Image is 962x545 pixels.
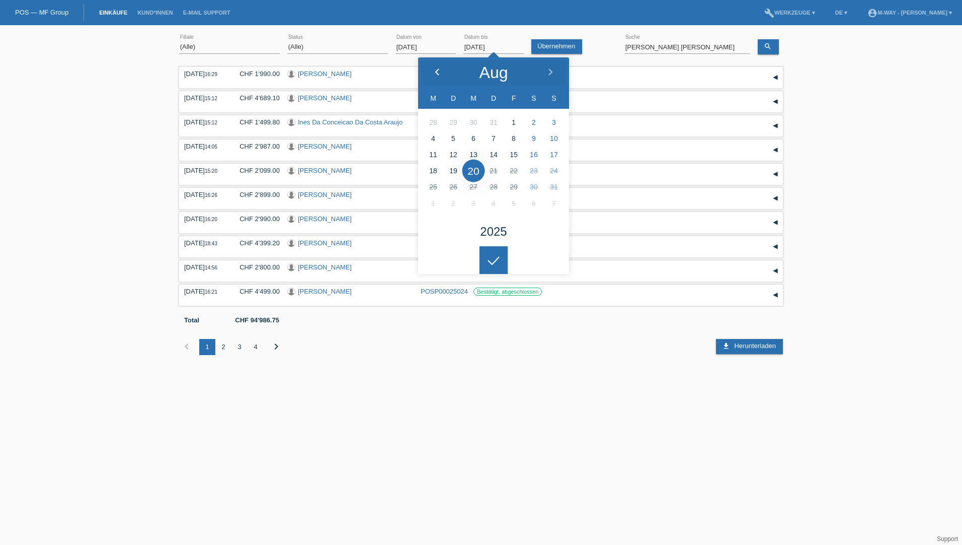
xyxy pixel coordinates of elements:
a: Ines Da Conceicao Da Costa Araujo [298,118,403,126]
a: Kund*innen [132,10,178,16]
div: auf-/zuklappen [768,288,783,303]
div: CHF 1'990.00 [232,70,280,78]
i: chevron_right [270,340,282,353]
a: POS — MF Group [15,9,68,16]
a: [PERSON_NAME] [298,167,352,174]
div: CHF 4'399.20 [232,239,280,247]
div: 3 [231,339,248,355]
div: [DATE] [184,263,224,271]
div: CHF 2'990.00 [232,215,280,223]
div: auf-/zuklappen [768,167,783,182]
div: [DATE] [184,94,224,102]
span: 14:56 [205,265,217,270]
div: CHF 4'499.00 [232,288,280,295]
span: Herunterladen [734,342,775,350]
a: POSP00025024 [421,288,468,295]
a: [PERSON_NAME] [298,239,352,247]
label: Bestätigt, abgeschlossen [473,288,542,296]
a: [PERSON_NAME] [298,143,352,150]
div: CHF 2'800.00 [232,263,280,271]
div: [DATE] [184,118,224,126]
div: CHF 2'987.00 [232,143,280,150]
a: buildWerkzeuge ▾ [759,10,820,16]
i: account_circle [867,8,877,18]
div: 2025 [480,226,507,238]
div: [DATE] [184,288,224,295]
div: auf-/zuklappen [768,215,783,230]
span: 15:12 [205,120,217,125]
div: 2 [215,339,231,355]
div: auf-/zuklappen [768,263,783,279]
a: E-Mail Support [178,10,235,16]
a: [PERSON_NAME] [298,70,352,78]
span: 16:26 [205,192,217,198]
span: 15:12 [205,96,217,101]
div: CHF 4'689.10 [232,94,280,102]
a: [PERSON_NAME] [298,94,352,102]
a: Einkäufe [94,10,132,16]
div: CHF 2'099.00 [232,167,280,174]
div: [DATE] [184,70,224,78]
i: search [764,42,772,50]
div: auf-/zuklappen [768,143,783,158]
div: [DATE] [184,167,224,174]
a: [PERSON_NAME] [298,191,352,198]
div: auf-/zuklappen [768,118,783,133]
div: auf-/zuklappen [768,94,783,109]
div: auf-/zuklappen [768,239,783,254]
a: Übernehmen [531,39,582,54]
div: 1 [199,339,215,355]
span: 14:05 [205,144,217,150]
span: 16:20 [205,217,217,222]
div: 4 [248,339,264,355]
div: auf-/zuklappen [768,191,783,206]
div: [DATE] [184,143,224,150]
a: DE ▾ [830,10,852,16]
div: auf-/zuklappen [768,70,783,85]
i: download [722,342,730,350]
span: 16:29 [205,72,217,77]
div: [DATE] [184,239,224,247]
span: 15:20 [205,168,217,174]
a: account_circlem-way - [PERSON_NAME] ▾ [862,10,957,16]
b: Total [184,316,199,324]
div: [DATE] [184,191,224,198]
span: 16:21 [205,289,217,295]
a: download Herunterladen [716,339,783,354]
a: search [758,39,779,54]
div: Aug [479,64,508,81]
a: [PERSON_NAME] [298,288,352,295]
span: 18:43 [205,241,217,246]
div: CHF 1'499.80 [232,118,280,126]
b: CHF 94'986.75 [235,316,279,324]
i: build [764,8,774,18]
div: [DATE] [184,215,224,223]
a: [PERSON_NAME] [298,263,352,271]
div: CHF 2'899.00 [232,191,280,198]
i: chevron_left [181,340,193,353]
a: Support [937,535,958,542]
a: [PERSON_NAME] [298,215,352,223]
